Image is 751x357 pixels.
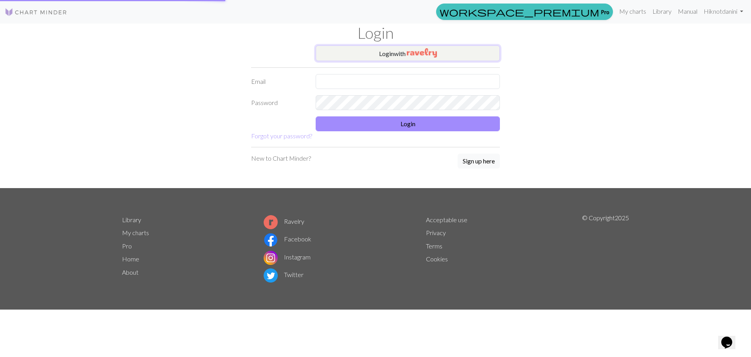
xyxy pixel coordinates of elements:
[426,229,446,236] a: Privacy
[122,229,149,236] a: My charts
[426,242,442,250] a: Terms
[117,24,634,42] h1: Login
[122,268,138,276] a: About
[649,4,675,19] a: Library
[458,154,500,169] a: Sign up here
[246,74,311,89] label: Email
[316,116,500,131] button: Login
[316,45,500,61] button: Loginwith
[407,48,437,58] img: Ravelry
[122,242,132,250] a: Pro
[582,213,629,285] p: © Copyright 2025
[264,215,278,229] img: Ravelry logo
[440,6,599,17] span: workspace_premium
[246,95,311,110] label: Password
[264,235,311,243] a: Facebook
[675,4,701,19] a: Manual
[5,7,67,17] img: Logo
[264,253,311,261] a: Instagram
[426,216,467,223] a: Acceptable use
[426,255,448,263] a: Cookies
[264,233,278,247] img: Facebook logo
[264,217,304,225] a: Ravelry
[251,154,311,163] p: New to Chart Minder?
[251,132,312,140] a: Forgot your password?
[122,216,141,223] a: Library
[264,268,278,283] img: Twitter logo
[718,326,743,349] iframe: chat widget
[264,251,278,265] img: Instagram logo
[616,4,649,19] a: My charts
[264,271,304,278] a: Twitter
[436,4,613,20] a: Pro
[701,4,746,19] a: Hiknotdanini
[458,154,500,169] button: Sign up here
[122,255,139,263] a: Home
